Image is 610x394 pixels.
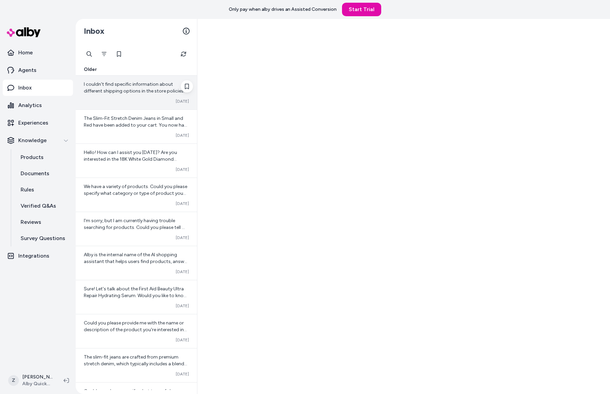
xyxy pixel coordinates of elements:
a: Alby is the internal name of the AI shopping assistant that helps users find products, answer que... [76,246,197,280]
a: Experiences [3,115,73,131]
img: alby Logo [7,27,41,37]
span: The Slim-Fit Stretch Denim Jeans in Small and Red have been added to your cart. You now have 2 it... [84,115,189,148]
button: Filter [97,47,111,61]
span: Hello! How can I assist you [DATE]? Are you interested in the 18K White Gold Diamond Engagement R... [84,150,177,176]
a: The Slim-Fit Stretch Denim Jeans in Small and Red have been added to your cart. You now have 2 it... [76,109,197,143]
p: Rules [21,186,34,194]
p: Agents [18,66,36,74]
span: [DATE] [176,371,189,377]
p: Reviews [21,218,41,226]
button: Knowledge [3,132,73,149]
span: [DATE] [176,201,189,206]
span: [DATE] [176,99,189,104]
h2: Inbox [84,26,104,36]
span: [DATE] [176,235,189,240]
a: Verified Q&As [14,198,73,214]
a: Sure! Let's talk about the First Aid Beauty Ultra Repair Hydrating Serum. Would you like to know ... [76,280,197,314]
a: Agents [3,62,73,78]
a: Integrations [3,248,73,264]
p: Home [18,49,33,57]
a: Home [3,45,73,61]
span: Could you please provide me with the name or description of the product you're interested in? Thi... [84,320,187,339]
span: I couldn't find specific information about different shipping options in the store policies. If y... [84,81,189,114]
a: Could you please provide me with the name or description of the product you're interested in? Thi... [76,314,197,348]
a: Inbox [3,80,73,96]
a: The slim-fit jeans are crafted from premium stretch denim, which typically includes a blend of co... [76,348,197,382]
p: [PERSON_NAME] [22,374,53,380]
span: I'm sorry, but I am currently having trouble searching for products. Could you please tell me mor... [84,218,189,257]
p: Analytics [18,101,42,109]
p: Only pay when alby drives an Assisted Conversion [229,6,337,13]
p: Verified Q&As [21,202,56,210]
p: Survey Questions [21,234,65,242]
a: Documents [14,165,73,182]
p: Products [21,153,44,161]
a: I couldn't find specific information about different shipping options in the store policies. If y... [76,76,197,109]
a: Start Trial [342,3,381,16]
p: Experiences [18,119,48,127]
button: Refresh [177,47,190,61]
span: [DATE] [176,269,189,274]
a: Products [14,149,73,165]
button: Z[PERSON_NAME]Alby QuickStart Store [4,370,58,391]
span: Alby QuickStart Store [22,380,53,387]
p: Inbox [18,84,32,92]
p: Integrations [18,252,49,260]
span: Alby is the internal name of the AI shopping assistant that helps users find products, answer que... [84,252,188,298]
a: I'm sorry, but I am currently having trouble searching for products. Could you please tell me mor... [76,212,197,246]
span: [DATE] [176,133,189,138]
span: [DATE] [176,337,189,343]
span: Z [8,375,19,386]
span: The slim-fit jeans are crafted from premium stretch denim, which typically includes a blend of co... [84,354,187,380]
p: Knowledge [18,136,47,145]
a: Reviews [14,214,73,230]
span: We have a variety of products. Could you please specify what category or type of product you are ... [84,184,187,210]
span: Sure! Let's talk about the First Aid Beauty Ultra Repair Hydrating Serum. Would you like to know ... [84,286,187,325]
span: [DATE] [176,167,189,172]
span: [DATE] [176,303,189,309]
a: Hello! How can I assist you [DATE]? Are you interested in the 18K White Gold Diamond Engagement R... [76,143,197,178]
p: Documents [21,169,49,178]
a: Survey Questions [14,230,73,246]
span: Older [84,66,97,73]
a: We have a variety of products. Could you please specify what category or type of product you are ... [76,178,197,212]
a: Analytics [3,97,73,113]
a: Rules [14,182,73,198]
